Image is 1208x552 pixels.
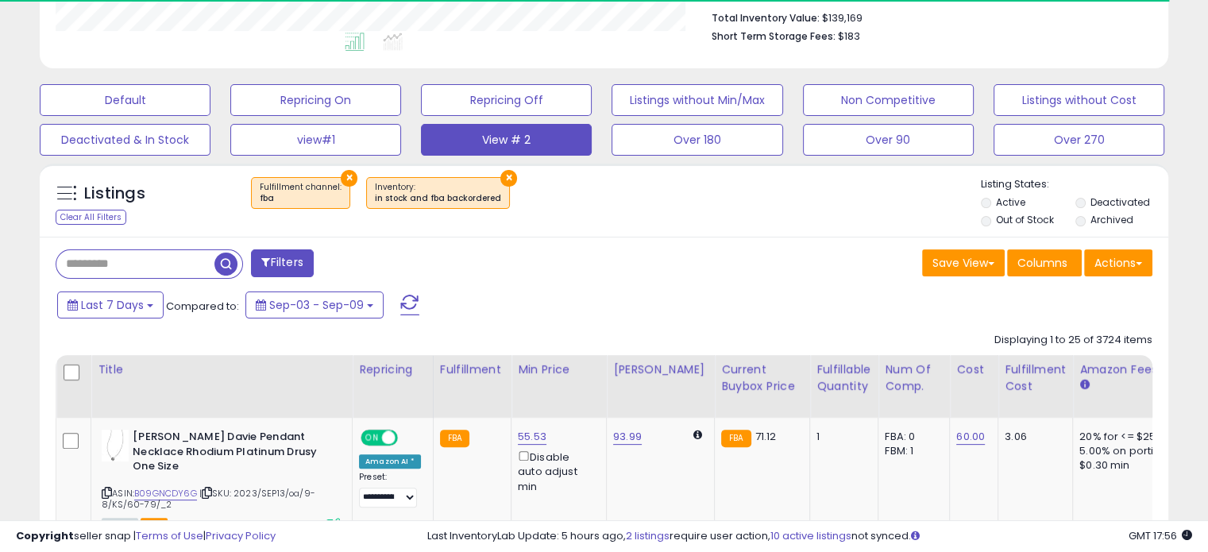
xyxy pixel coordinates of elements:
label: Archived [1090,213,1133,226]
button: Repricing On [230,84,401,116]
button: Non Competitive [803,84,974,116]
button: Filters [251,249,313,277]
div: FBA: 0 [885,430,937,444]
a: B09GNCDY6G [134,487,197,500]
button: Deactivated & In Stock [40,124,210,156]
b: [PERSON_NAME] Davie Pendant Necklace Rhodium Platinum Drusy One Size [133,430,326,478]
span: Columns [1017,255,1067,271]
small: FBA [440,430,469,447]
span: Last 7 Days [81,297,144,313]
a: 10 active listings [770,528,851,543]
div: Fulfillment [440,361,504,378]
button: Columns [1007,249,1082,276]
a: 55.53 [518,429,546,445]
div: Disable auto adjust min [518,448,594,494]
a: 60.00 [956,429,985,445]
p: Listing States: [981,177,1168,192]
span: FBA [141,518,168,531]
span: | SKU: 2023/SEP13/oa/9-8/KS/60-79/_2 [102,487,315,511]
button: view#1 [230,124,401,156]
label: Out of Stock [996,213,1054,226]
h5: Listings [84,183,145,205]
div: Displaying 1 to 25 of 3724 items [994,333,1152,348]
b: Short Term Storage Fees: [712,29,836,43]
div: in stock and fba backordered [375,193,501,204]
span: 71.12 [755,429,777,444]
span: ON [362,431,382,445]
div: FBM: 1 [885,444,937,458]
a: Terms of Use [136,528,203,543]
li: $139,169 [712,7,1140,26]
a: 2 listings [626,528,670,543]
div: fba [260,193,342,204]
span: 2025-09-17 17:56 GMT [1129,528,1192,543]
button: Last 7 Days [57,291,164,318]
div: Last InventoryLab Update: 5 hours ago, require user action, not synced. [427,529,1192,544]
button: Listings without Cost [994,84,1164,116]
button: × [341,170,357,187]
a: Privacy Policy [206,528,276,543]
b: Total Inventory Value: [712,11,820,25]
div: Fulfillable Quantity [816,361,871,395]
div: Clear All Filters [56,210,126,225]
div: Amazon AI * [359,454,421,469]
a: 93.99 [613,429,642,445]
div: Fulfillment Cost [1005,361,1066,395]
button: Over 180 [612,124,782,156]
div: ASIN: [102,430,340,530]
div: 1 [816,430,866,444]
div: 3.06 [1005,430,1060,444]
img: 21H6eUkcA+L._SL40_.jpg [102,430,129,461]
div: Preset: [359,472,421,508]
label: Active [996,195,1025,209]
div: Cost [956,361,991,378]
span: $183 [838,29,860,44]
div: Num of Comp. [885,361,943,395]
button: × [500,170,517,187]
button: Over 90 [803,124,974,156]
button: Repricing Off [421,84,592,116]
div: Min Price [518,361,600,378]
button: Listings without Min/Max [612,84,782,116]
div: [PERSON_NAME] [613,361,708,378]
small: Amazon Fees. [1079,378,1089,392]
span: Sep-03 - Sep-09 [269,297,364,313]
button: Over 270 [994,124,1164,156]
span: All listings currently available for purchase on Amazon [102,518,138,531]
div: Current Buybox Price [721,361,803,395]
button: Sep-03 - Sep-09 [245,291,384,318]
span: OFF [396,431,421,445]
button: Save View [922,249,1005,276]
button: Default [40,84,210,116]
button: Actions [1084,249,1152,276]
div: Repricing [359,361,426,378]
strong: Copyright [16,528,74,543]
small: FBA [721,430,751,447]
button: View # 2 [421,124,592,156]
span: Compared to: [166,299,239,314]
span: Fulfillment channel : [260,181,342,205]
label: Deactivated [1090,195,1149,209]
div: seller snap | | [16,529,276,544]
div: Title [98,361,345,378]
span: Inventory : [375,181,501,205]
